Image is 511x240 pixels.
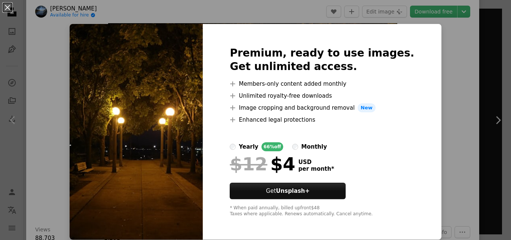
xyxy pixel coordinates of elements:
[230,91,414,100] li: Unlimited royalty-free downloads
[261,142,284,151] div: 66% off
[230,144,236,150] input: yearly66%off
[230,183,346,199] button: GetUnsplash+
[230,205,414,217] div: * When paid annually, billed upfront $48 Taxes where applicable. Renews automatically. Cancel any...
[358,103,376,112] span: New
[239,142,258,151] div: yearly
[301,142,327,151] div: monthly
[292,144,298,150] input: monthly
[70,24,203,240] img: photo-1659674349110-404fa1ce34db
[230,115,414,124] li: Enhanced legal protections
[298,165,334,172] span: per month *
[298,159,334,165] span: USD
[230,103,414,112] li: Image cropping and background removal
[230,79,414,88] li: Members-only content added monthly
[230,154,267,174] span: $12
[276,188,310,194] strong: Unsplash+
[230,46,414,73] h2: Premium, ready to use images. Get unlimited access.
[230,154,295,174] div: $4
